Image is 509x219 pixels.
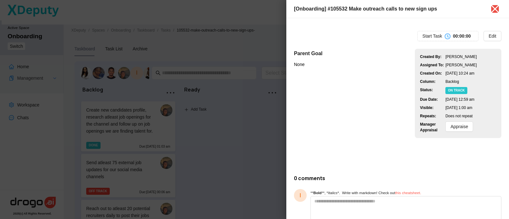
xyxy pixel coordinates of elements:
[310,191,421,195] small: ** **, * *. Write with markdown! Check out
[420,70,445,76] div: Created On:
[420,121,445,133] div: Manager Appraisal
[445,87,467,94] span: ON TRACK
[445,62,496,68] div: [PERSON_NAME]
[445,33,450,39] span: clock-circle
[453,33,471,39] b: 00 : 00 : 00
[294,5,484,13] div: [Onboarding] #105532 Make outreach calls to new sign ups
[490,4,500,14] span: close
[422,33,442,40] span: Start Task
[445,54,496,60] div: [PERSON_NAME]
[489,33,496,40] span: Edit
[420,97,445,102] div: Due Date:
[328,191,338,195] i: Italics
[294,175,501,181] h6: 0 comments
[445,79,496,84] div: Backlog
[445,97,496,102] div: [DATE] 12:59 am
[294,50,323,57] h5: Parent Goal
[445,105,496,111] div: [DATE] 1:00 am
[420,105,445,111] div: Visible:
[420,54,445,60] div: Created By:
[445,70,496,76] div: [DATE] 10:24 am
[420,87,445,94] div: Status:
[395,191,421,195] a: this cheatsheet.
[450,123,468,130] span: Appraise
[420,113,445,119] div: Repeats:
[445,113,496,119] div: Does not repeat
[491,5,499,13] button: Close
[294,62,323,67] p: None
[420,62,445,68] div: Assigned To:
[445,121,473,132] button: Appraise
[313,191,322,195] b: Bold
[484,31,501,41] button: Edit
[417,31,478,41] button: Start Taskclock-circle00:00:00
[299,191,301,200] span: I
[420,79,445,84] div: Column:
